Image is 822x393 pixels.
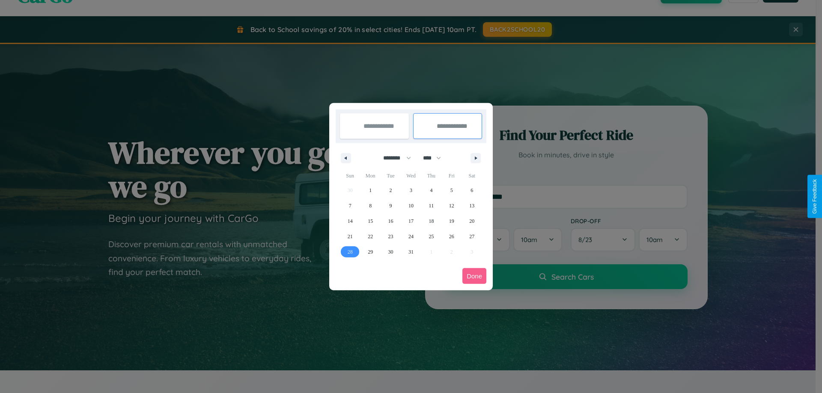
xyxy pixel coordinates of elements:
[340,198,360,213] button: 7
[381,183,401,198] button: 2
[471,183,473,198] span: 6
[812,179,818,214] div: Give Feedback
[441,183,462,198] button: 5
[462,169,482,183] span: Sat
[421,169,441,183] span: Thu
[388,244,393,260] span: 30
[360,229,380,244] button: 22
[360,198,380,213] button: 8
[429,198,434,213] span: 11
[401,229,421,244] button: 24
[401,183,421,198] button: 3
[381,198,401,213] button: 9
[381,169,401,183] span: Tue
[388,229,393,244] span: 23
[348,244,353,260] span: 28
[360,183,380,198] button: 1
[340,229,360,244] button: 21
[429,229,434,244] span: 25
[340,169,360,183] span: Sun
[368,229,373,244] span: 22
[430,183,432,198] span: 4
[462,183,482,198] button: 6
[469,198,474,213] span: 13
[469,213,474,229] span: 20
[348,229,353,244] span: 21
[449,229,454,244] span: 26
[401,198,421,213] button: 10
[360,169,380,183] span: Mon
[401,244,421,260] button: 31
[421,198,441,213] button: 11
[421,183,441,198] button: 4
[408,213,414,229] span: 17
[408,229,414,244] span: 24
[401,213,421,229] button: 17
[368,213,373,229] span: 15
[462,268,486,284] button: Done
[462,198,482,213] button: 13
[368,244,373,260] span: 29
[421,213,441,229] button: 18
[388,213,393,229] span: 16
[381,229,401,244] button: 23
[408,198,414,213] span: 10
[449,198,454,213] span: 12
[441,229,462,244] button: 26
[401,169,421,183] span: Wed
[340,244,360,260] button: 28
[390,198,392,213] span: 9
[449,213,454,229] span: 19
[381,244,401,260] button: 30
[421,229,441,244] button: 25
[348,213,353,229] span: 14
[390,183,392,198] span: 2
[349,198,351,213] span: 7
[369,198,372,213] span: 8
[450,183,453,198] span: 5
[441,213,462,229] button: 19
[441,198,462,213] button: 12
[469,229,474,244] span: 27
[410,183,412,198] span: 3
[369,183,372,198] span: 1
[360,244,380,260] button: 29
[429,213,434,229] span: 18
[360,213,380,229] button: 15
[381,213,401,229] button: 16
[408,244,414,260] span: 31
[340,213,360,229] button: 14
[462,213,482,229] button: 20
[441,169,462,183] span: Fri
[462,229,482,244] button: 27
